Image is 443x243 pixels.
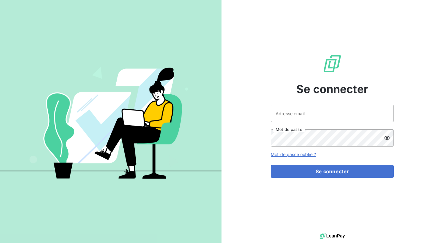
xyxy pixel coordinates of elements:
[271,152,316,157] a: Mot de passe oublié ?
[322,54,342,73] img: Logo LeanPay
[271,165,394,178] button: Se connecter
[320,231,345,241] img: logo
[296,81,368,97] span: Se connecter
[271,105,394,122] input: placeholder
